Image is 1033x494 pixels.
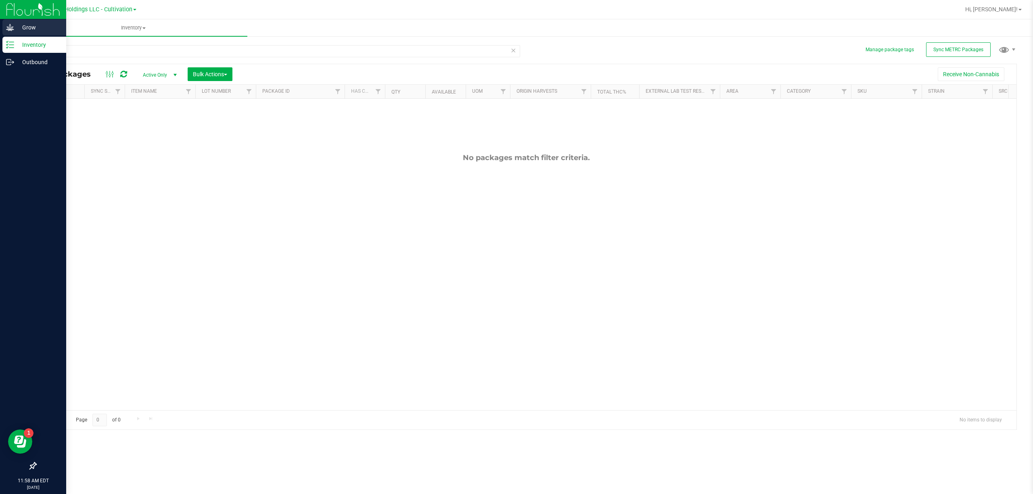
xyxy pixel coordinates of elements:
th: Has COA [345,85,385,99]
button: Manage package tags [866,46,914,53]
span: Riviera Creek Holdings LLC - Cultivation [28,6,132,13]
a: Src Type [999,88,1020,94]
a: Filter [243,85,256,98]
a: SKU [857,88,867,94]
button: Receive Non-Cannabis [938,67,1004,81]
a: Lot Number [202,88,231,94]
span: Sync METRC Packages [933,47,983,52]
inline-svg: Inventory [6,41,14,49]
a: Filter [838,85,851,98]
a: Category [787,88,811,94]
button: Bulk Actions [188,67,232,81]
a: Total THC% [597,89,626,95]
p: Grow [14,23,63,32]
a: Qty [391,89,400,95]
span: All Packages [42,70,99,79]
span: Inventory [19,24,247,31]
span: Clear [510,45,516,56]
p: Outbound [14,57,63,67]
a: Filter [182,85,195,98]
a: UOM [472,88,483,94]
inline-svg: Outbound [6,58,14,66]
p: Inventory [14,40,63,50]
a: Item Name [131,88,157,94]
button: Sync METRC Packages [926,42,991,57]
a: Filter [331,85,345,98]
a: Inventory [19,19,247,36]
a: Area [726,88,738,94]
a: Origin Harvests [516,88,557,94]
a: Available [432,89,456,95]
div: No packages match filter criteria. [36,153,1016,162]
iframe: Resource center [8,429,32,454]
a: Filter [497,85,510,98]
a: Filter [979,85,992,98]
a: Filter [767,85,780,98]
a: External Lab Test Result [646,88,709,94]
a: Filter [577,85,591,98]
a: Filter [908,85,922,98]
a: Package ID [262,88,290,94]
span: Bulk Actions [193,71,227,77]
span: Hi, [PERSON_NAME]! [965,6,1018,13]
inline-svg: Grow [6,23,14,31]
input: Search Package ID, Item Name, SKU, Lot or Part Number... [36,45,520,57]
a: Filter [372,85,385,98]
iframe: Resource center unread badge [24,428,33,438]
span: Page of 0 [69,414,127,426]
p: [DATE] [4,484,63,490]
a: Strain [928,88,945,94]
p: 11:58 AM EDT [4,477,63,484]
span: No items to display [953,414,1008,426]
a: Sync Status [91,88,122,94]
a: Filter [707,85,720,98]
a: Filter [111,85,125,98]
